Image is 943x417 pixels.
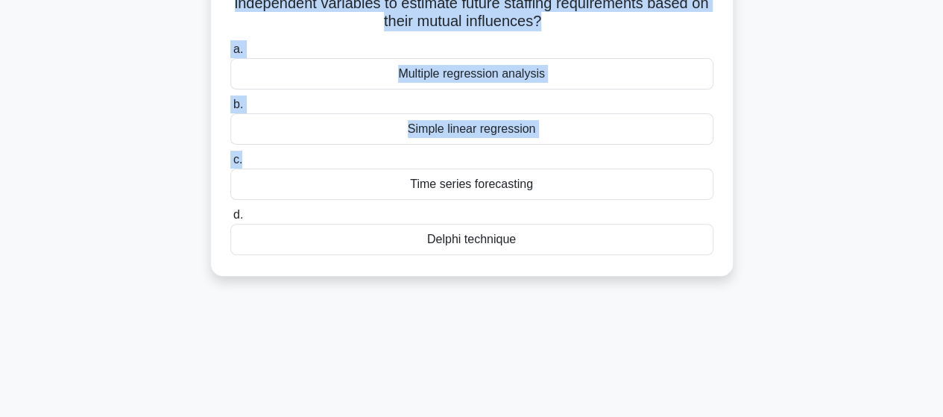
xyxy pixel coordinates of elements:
[233,208,243,221] span: d.
[233,43,243,55] span: a.
[230,113,713,145] div: Simple linear regression
[233,153,242,166] span: c.
[233,98,243,110] span: b.
[230,58,713,90] div: Multiple regression analysis
[230,169,713,200] div: Time series forecasting
[230,224,713,255] div: Delphi technique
